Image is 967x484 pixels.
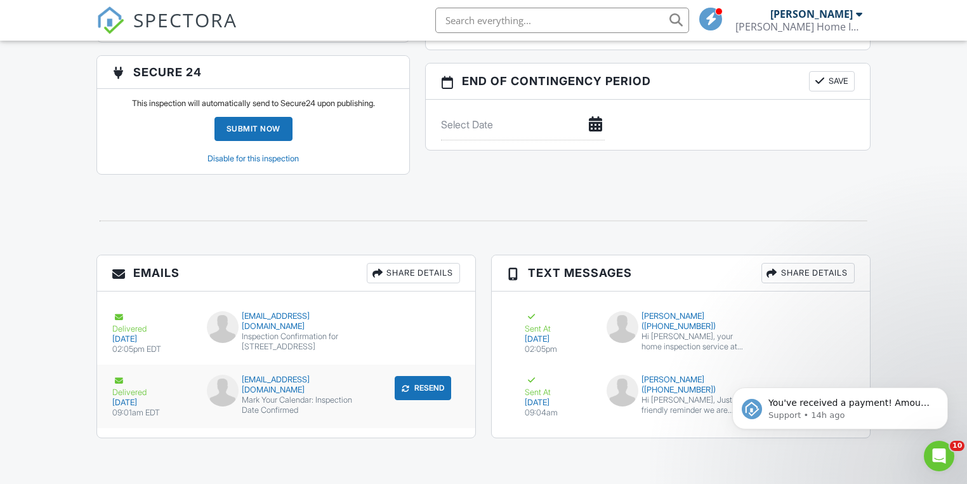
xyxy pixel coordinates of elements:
[492,255,870,292] h3: Text Messages
[441,109,604,140] input: Select Date
[395,376,451,400] button: Resend
[809,71,855,91] button: Save
[112,375,192,398] div: Delivered
[207,311,239,343] img: default-user-f0147aede5fd5fa78ca7ade42f37bd4542148d508eef1c3d3ea960f66861d68b.jpg
[525,375,591,398] div: Sent At
[207,154,299,163] a: Disable for this inspection
[950,441,964,451] span: 10
[507,365,855,428] a: Sent At [DATE] 09:04am [PERSON_NAME] ([PHONE_NUMBER]) Hi [PERSON_NAME], Just a friendly reminder ...
[112,398,192,408] div: [DATE]
[207,375,239,407] img: default-user-f0147aede5fd5fa78ca7ade42f37bd4542148d508eef1c3d3ea960f66861d68b.jpg
[761,263,855,283] div: Share Details
[112,344,192,354] div: 02:05pm EDT
[607,311,755,332] div: [PERSON_NAME] ([PHONE_NUMBER])
[607,311,638,343] img: default-user-f0147aede5fd5fa78ca7ade42f37bd4542148d508eef1c3d3ea960f66861d68b.jpg
[770,8,853,20] div: [PERSON_NAME]
[97,365,475,428] a: Delivered [DATE] 09:01am EDT [EMAIL_ADDRESS][DOMAIN_NAME] Mark Your Calendar: Inspection Date Con...
[207,375,365,395] div: [EMAIL_ADDRESS][DOMAIN_NAME]
[641,395,755,415] div: Hi [PERSON_NAME], Just a friendly reminder we are scheduled for an inspection [DATE] at 9:00 am. ...
[207,395,365,415] div: Mark Your Calendar: Inspection Date Confirmed
[525,398,591,408] div: [DATE]
[735,20,862,33] div: Bradley Home Inspections
[97,301,475,365] a: Delivered [DATE] 02:05pm EDT [EMAIL_ADDRESS][DOMAIN_NAME] Inspection Confirmation for [STREET_ADD...
[641,332,755,352] div: Hi [PERSON_NAME], your home inspection service at [STREET_ADDRESS] is scheduled for [DATE] 9:00 a...
[96,6,124,34] img: The Best Home Inspection Software - Spectora
[97,255,475,292] h3: Emails
[207,332,365,352] div: Inspection Confirmation for [STREET_ADDRESS]
[133,6,237,33] span: SPECTORA
[525,311,591,334] div: Sent At
[96,17,237,44] a: SPECTORA
[607,375,638,407] img: default-user-f0147aede5fd5fa78ca7ade42f37bd4542148d508eef1c3d3ea960f66861d68b.jpg
[525,334,591,344] div: [DATE]
[507,301,855,365] a: Sent At [DATE] 02:05pm [PERSON_NAME] ([PHONE_NUMBER]) Hi [PERSON_NAME], your home inspection serv...
[214,117,293,141] a: Submit Now
[112,311,192,334] div: Delivered
[924,441,954,471] iframe: Intercom live chat
[132,98,375,109] p: This inspection will automatically send to Secure24 upon publishing.
[97,56,409,89] h3: Secure 24
[112,334,192,344] div: [DATE]
[525,344,591,354] div: 02:05pm
[367,263,460,283] div: Share Details
[435,8,689,33] input: Search everything...
[462,72,651,90] span: End of Contingency Period
[525,408,591,418] div: 09:04am
[713,361,967,450] iframe: Intercom notifications message
[607,375,755,395] div: [PERSON_NAME] ([PHONE_NUMBER])
[207,311,365,332] div: [EMAIL_ADDRESS][DOMAIN_NAME]
[112,408,192,418] div: 09:01am EDT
